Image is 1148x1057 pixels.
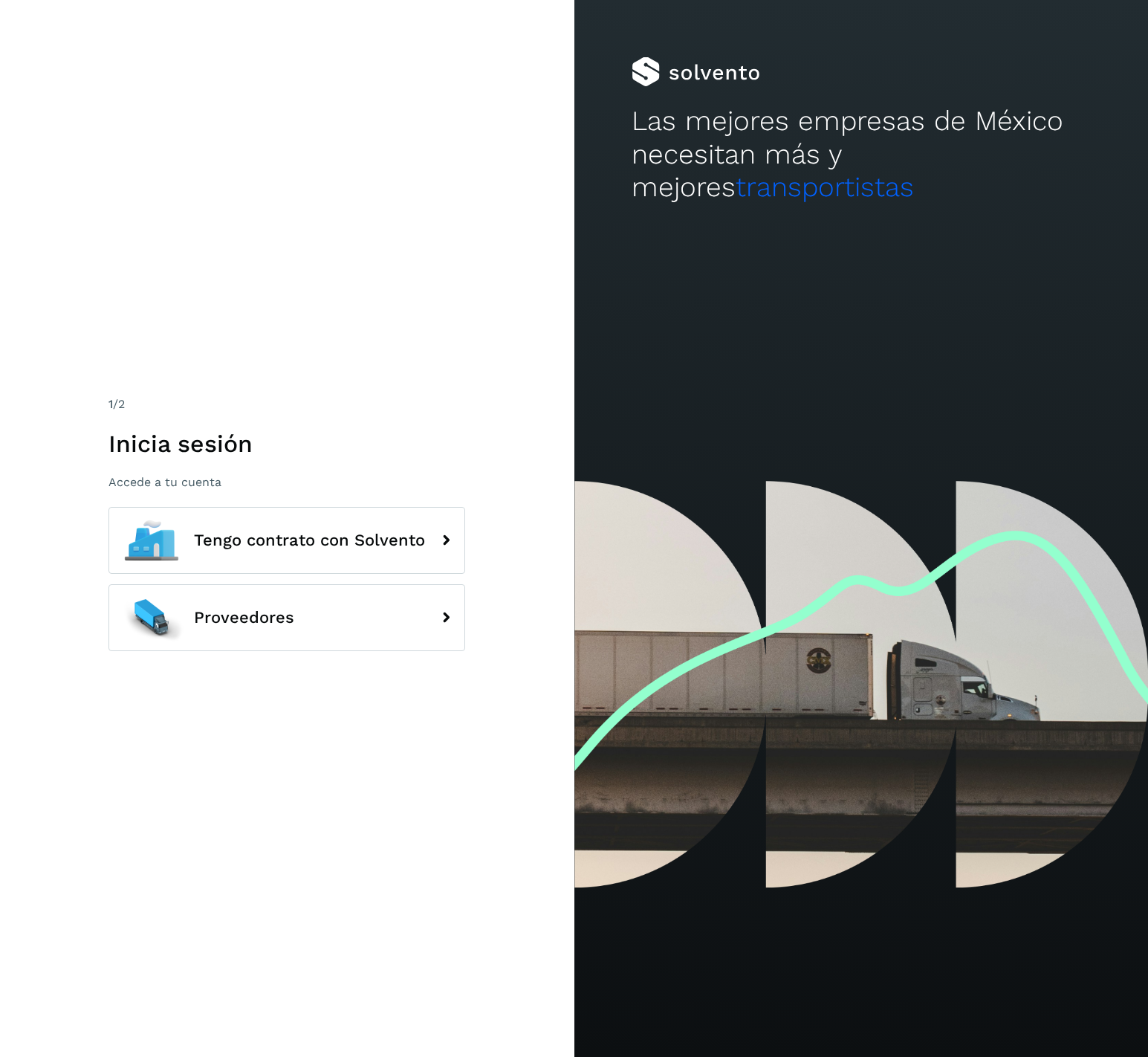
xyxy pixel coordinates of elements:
[108,475,465,489] p: Accede a tu cuenta
[736,171,914,203] span: transportistas
[108,430,465,458] h1: Inicia sesión
[108,397,113,411] span: 1
[194,531,425,549] span: Tengo contrato con Solvento
[194,609,294,627] span: Proveedores
[108,395,465,413] div: /2
[108,584,465,651] button: Proveedores
[632,105,1091,204] h2: Las mejores empresas de México necesitan más y mejores
[108,507,465,574] button: Tengo contrato con Solvento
